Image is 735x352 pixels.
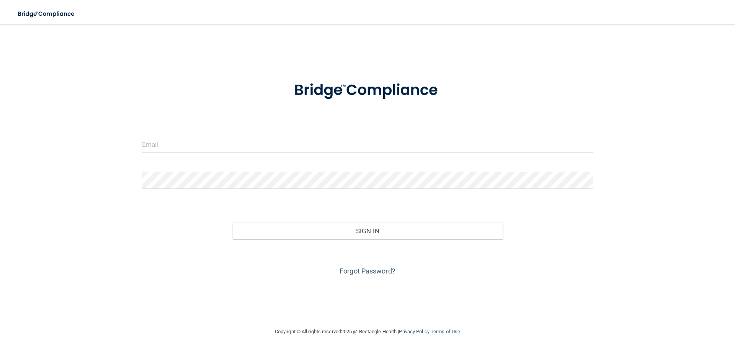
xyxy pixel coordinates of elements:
[340,267,395,275] a: Forgot Password?
[431,329,460,334] a: Terms of Use
[142,136,593,153] input: Email
[278,70,457,110] img: bridge_compliance_login_screen.278c3ca4.svg
[399,329,429,334] a: Privacy Policy
[232,223,503,239] button: Sign In
[228,319,507,344] div: Copyright © All rights reserved 2025 @ Rectangle Health | |
[11,6,82,22] img: bridge_compliance_login_screen.278c3ca4.svg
